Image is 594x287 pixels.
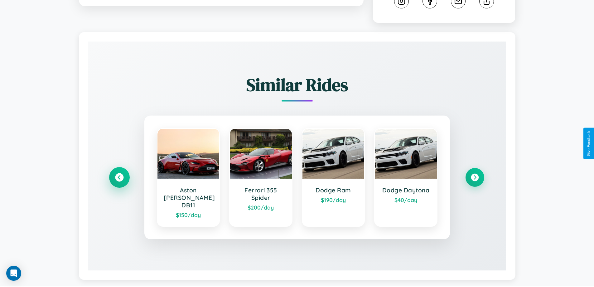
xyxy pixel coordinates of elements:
h3: Ferrari 355 Spider [236,186,286,201]
a: Dodge Ram$190/day [302,128,365,227]
div: $ 200 /day [236,204,286,211]
div: Give Feedback [587,131,591,156]
h3: Dodge Ram [309,186,358,194]
a: Aston [PERSON_NAME] DB11$150/day [157,128,220,227]
h2: Similar Rides [110,73,484,97]
div: Open Intercom Messenger [6,266,21,281]
a: Dodge Daytona$40/day [374,128,437,227]
div: $ 190 /day [309,196,358,203]
h3: Aston [PERSON_NAME] DB11 [164,186,213,209]
div: $ 40 /day [381,196,431,203]
div: $ 150 /day [164,211,213,218]
h3: Dodge Daytona [381,186,431,194]
a: Ferrari 355 Spider$200/day [229,128,292,227]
